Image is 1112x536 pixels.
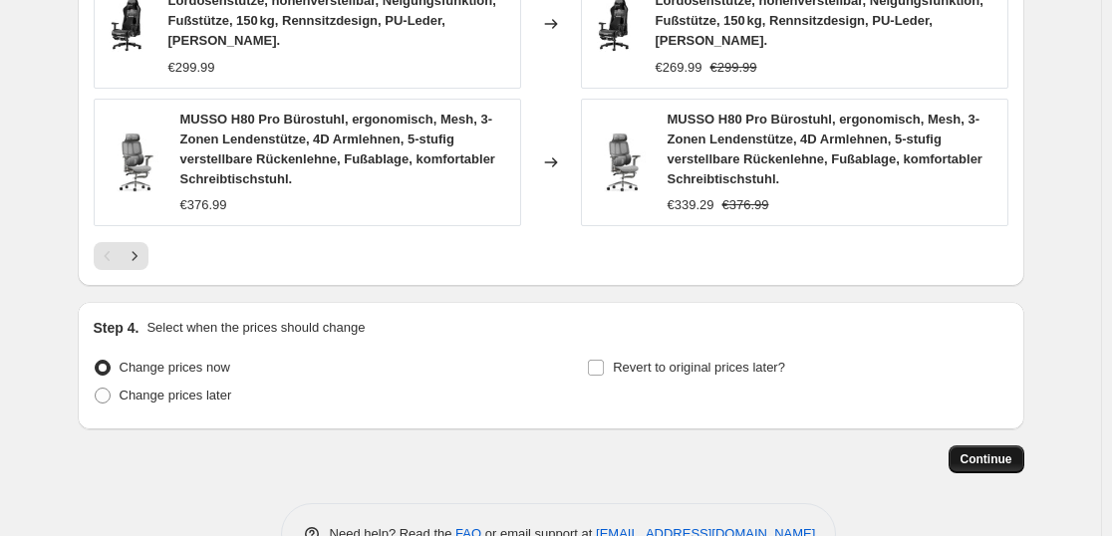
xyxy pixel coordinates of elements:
[668,112,982,186] span: MUSSO H80 Pro Bürostuhl, ergonomisch, Mesh, 3-Zonen Lendenstütze, 4D Armlehnen, 5-stufig verstell...
[722,195,769,215] strike: €376.99
[961,451,1012,467] span: Continue
[105,133,164,192] img: 710HFOEUouL_80x.jpg
[94,242,148,270] nav: Pagination
[949,445,1024,473] button: Continue
[180,195,227,215] div: €376.99
[94,318,139,338] h2: Step 4.
[146,318,365,338] p: Select when the prices should change
[613,360,785,375] span: Revert to original prices later?
[180,112,495,186] span: MUSSO H80 Pro Bürostuhl, ergonomisch, Mesh, 3-Zonen Lendenstütze, 4D Armlehnen, 5-stufig verstell...
[168,58,215,78] div: €299.99
[120,388,232,402] span: Change prices later
[120,360,230,375] span: Change prices now
[710,58,757,78] strike: €299.99
[668,195,714,215] div: €339.29
[592,133,652,192] img: 710HFOEUouL_80x.jpg
[121,242,148,270] button: Next
[656,58,702,78] div: €269.99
